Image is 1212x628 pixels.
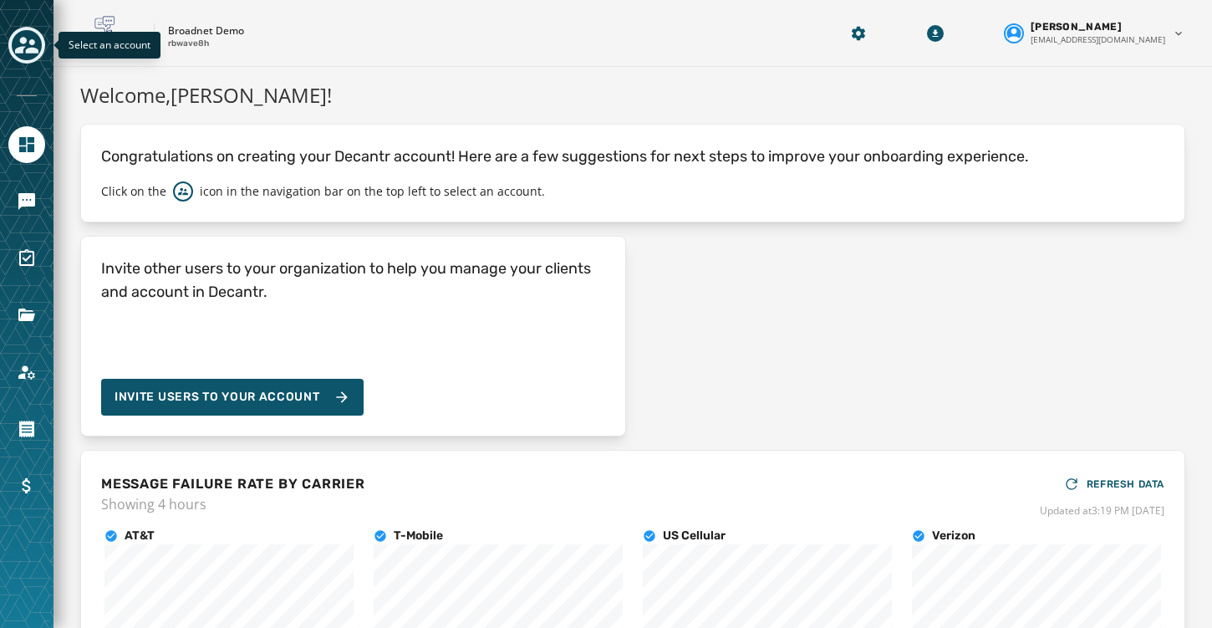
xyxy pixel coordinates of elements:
a: Navigate to Account [8,354,45,391]
button: Download Menu [920,18,950,49]
h1: Welcome, [PERSON_NAME] ! [80,80,1185,110]
button: User settings [997,13,1192,53]
span: Showing 4 hours [101,494,365,514]
p: Congratulations on creating your Decantr account! Here are a few suggestions for next steps to im... [101,145,1164,168]
p: Click on the [101,183,166,200]
h4: Verizon [932,528,975,544]
button: Invite Users to your account [101,379,364,416]
span: Select an account [69,38,150,52]
p: Broadnet Demo [168,24,244,38]
span: REFRESH DATA [1087,477,1164,491]
a: Navigate to Surveys [8,240,45,277]
p: rbwave8h [168,38,209,50]
a: Navigate to Orders [8,411,45,447]
button: REFRESH DATA [1063,471,1164,498]
h4: Invite other users to your organization to help you manage your clients and account in Decantr. [101,257,605,304]
a: Navigate to Home [8,126,45,163]
a: Navigate to Messaging [8,183,45,220]
span: [PERSON_NAME] [1031,20,1122,33]
a: Navigate to Files [8,297,45,334]
h4: T-Mobile [394,528,443,544]
h4: AT&T [125,528,155,544]
p: icon in the navigation bar on the top left to select an account. [200,183,545,200]
span: Updated at 3:19 PM [DATE] [1040,504,1164,518]
h4: MESSAGE FAILURE RATE BY CARRIER [101,474,365,494]
a: Navigate to Billing [8,467,45,504]
span: [EMAIL_ADDRESS][DOMAIN_NAME] [1031,33,1165,46]
button: Toggle account select drawer [8,27,45,64]
span: Invite Users to your account [115,389,320,406]
button: Manage global settings [843,18,873,49]
h4: US Cellular [663,528,726,544]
